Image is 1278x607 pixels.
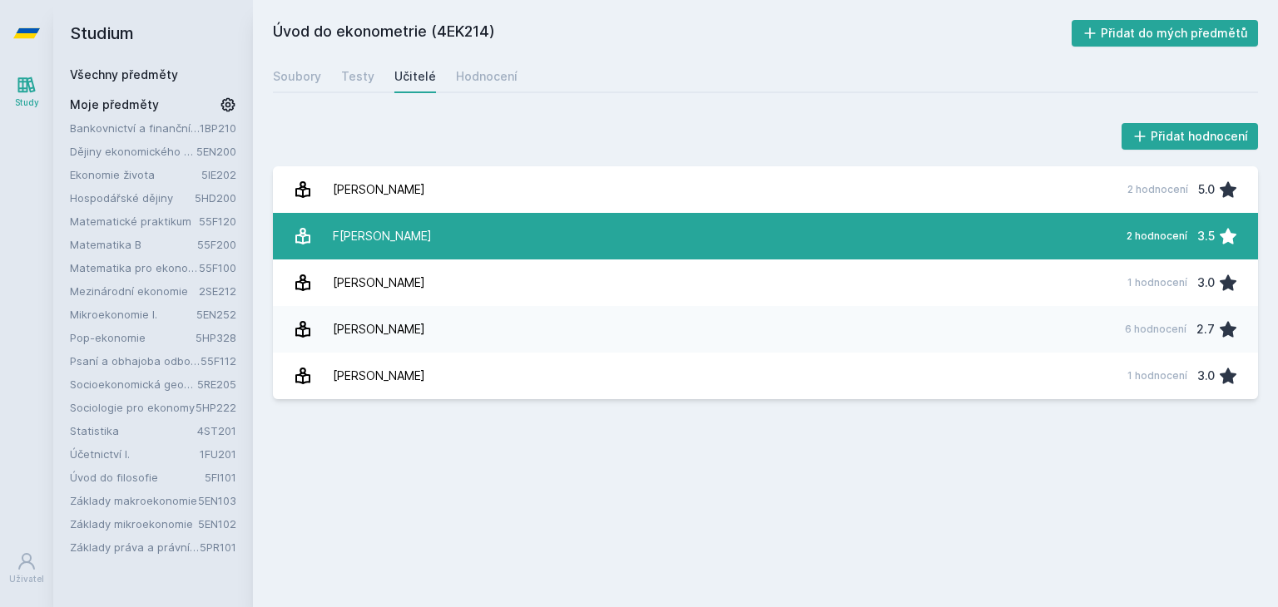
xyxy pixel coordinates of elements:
[394,60,436,93] a: Učitelé
[70,96,159,113] span: Moje předměty
[205,471,236,484] a: 5FI101
[9,573,44,585] div: Uživatel
[70,446,200,462] a: Účetnictví I.
[70,259,199,276] a: Matematika pro ekonomy (Matematika A)
[195,191,236,205] a: 5HD200
[456,60,518,93] a: Hodnocení
[1197,266,1215,299] div: 3.0
[70,166,201,183] a: Ekonomie života
[70,353,201,369] a: Psaní a obhajoba odborné práce
[201,168,236,181] a: 5IE202
[273,68,321,85] div: Soubory
[70,399,196,416] a: Sociologie pro ekonomy
[201,354,236,368] a: 55F112
[1196,313,1215,346] div: 2.7
[199,284,236,298] a: 2SE212
[70,469,205,486] a: Úvod do filosofie
[1198,173,1215,206] div: 5.0
[1127,183,1188,196] div: 2 hodnocení
[273,20,1072,47] h2: Úvod do ekonometrie (4EK214)
[333,266,425,299] div: [PERSON_NAME]
[70,143,196,160] a: Dějiny ekonomického myšlení
[1072,20,1259,47] button: Přidat do mých předmětů
[3,543,50,594] a: Uživatel
[197,378,236,391] a: 5RE205
[1122,123,1259,150] button: Přidat hodnocení
[1127,229,1187,243] div: 2 hodnocení
[70,492,198,509] a: Základy makroekonomie
[200,121,236,135] a: 1BP210
[70,376,197,392] a: Socioekonomická geografie
[70,67,178,81] a: Všechny předměty
[200,447,236,461] a: 1FU201
[273,259,1258,306] a: [PERSON_NAME] 1 hodnocení 3.0
[196,401,236,414] a: 5HP222
[199,261,236,274] a: 55F100
[70,516,198,532] a: Základy mikroekonomie
[196,145,236,158] a: 5EN200
[70,236,197,253] a: Matematika B
[333,313,425,346] div: [PERSON_NAME]
[197,238,236,251] a: 55F200
[15,96,39,109] div: Study
[333,359,425,392] div: [PERSON_NAME]
[70,306,196,323] a: Mikroekonomie I.
[333,220,432,253] div: F[PERSON_NAME]
[70,539,200,555] a: Základy práva a právní nauky
[1125,323,1186,336] div: 6 hodnocení
[70,190,195,206] a: Hospodářské dějiny
[70,283,199,299] a: Mezinárodní ekonomie
[70,213,199,229] a: Matematické praktikum
[273,306,1258,353] a: [PERSON_NAME] 6 hodnocení 2.7
[1197,220,1215,253] div: 3.5
[341,60,374,93] a: Testy
[3,67,50,117] a: Study
[333,173,425,206] div: [PERSON_NAME]
[196,331,236,344] a: 5HP328
[70,422,197,439] a: Statistika
[1127,369,1187,382] div: 1 hodnocení
[456,68,518,85] div: Hodnocení
[70,329,196,346] a: Pop-ekonomie
[273,60,321,93] a: Soubory
[199,215,236,228] a: 55F120
[198,517,236,531] a: 5EN102
[273,353,1258,399] a: [PERSON_NAME] 1 hodnocení 3.0
[341,68,374,85] div: Testy
[200,540,236,554] a: 5PR101
[1127,276,1187,289] div: 1 hodnocení
[394,68,436,85] div: Učitelé
[273,166,1258,213] a: [PERSON_NAME] 2 hodnocení 5.0
[196,308,236,321] a: 5EN252
[197,424,236,437] a: 4ST201
[198,494,236,507] a: 5EN103
[1197,359,1215,392] div: 3.0
[70,120,200,136] a: Bankovnictví a finanční instituce
[273,213,1258,259] a: F[PERSON_NAME] 2 hodnocení 3.5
